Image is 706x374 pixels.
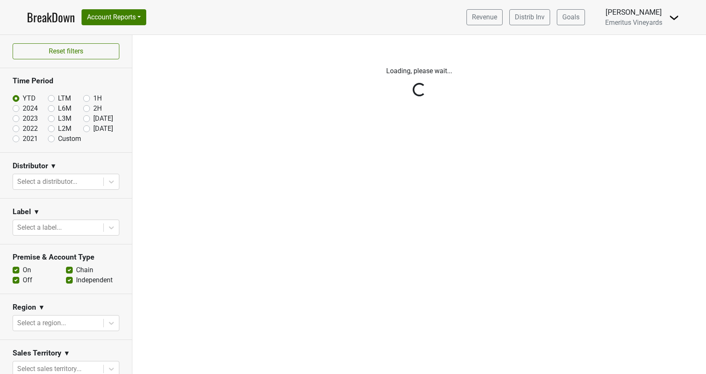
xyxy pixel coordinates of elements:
[186,66,653,76] p: Loading, please wait...
[27,8,75,26] a: BreakDown
[509,9,550,25] a: Distrib Inv
[605,7,662,18] div: [PERSON_NAME]
[605,19,662,27] span: Emeritus Vineyards
[669,13,679,23] img: Dropdown Menu
[82,9,146,25] button: Account Reports
[557,9,585,25] a: Goals
[466,9,503,25] a: Revenue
